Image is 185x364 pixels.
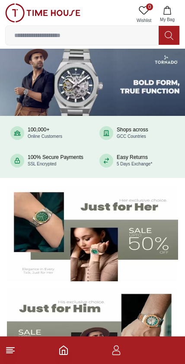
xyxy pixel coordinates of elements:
[133,3,155,25] a: 0Wishlist
[117,134,146,139] span: GCC Countries
[28,127,62,140] div: 100,000+
[58,345,69,355] a: Home
[117,154,152,167] div: Easy Returns
[155,3,180,25] button: My Bag
[28,162,56,166] span: SSL Encrypted
[156,16,178,23] span: My Bag
[7,187,178,281] img: Women's Watches Banner
[117,127,148,140] div: Shops across
[5,3,80,22] img: ...
[28,154,83,167] div: 100% Secure Payments
[133,17,155,24] span: Wishlist
[146,3,153,10] span: 0
[28,134,62,139] span: Online Customers
[117,162,152,166] span: 5 Days Exchange*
